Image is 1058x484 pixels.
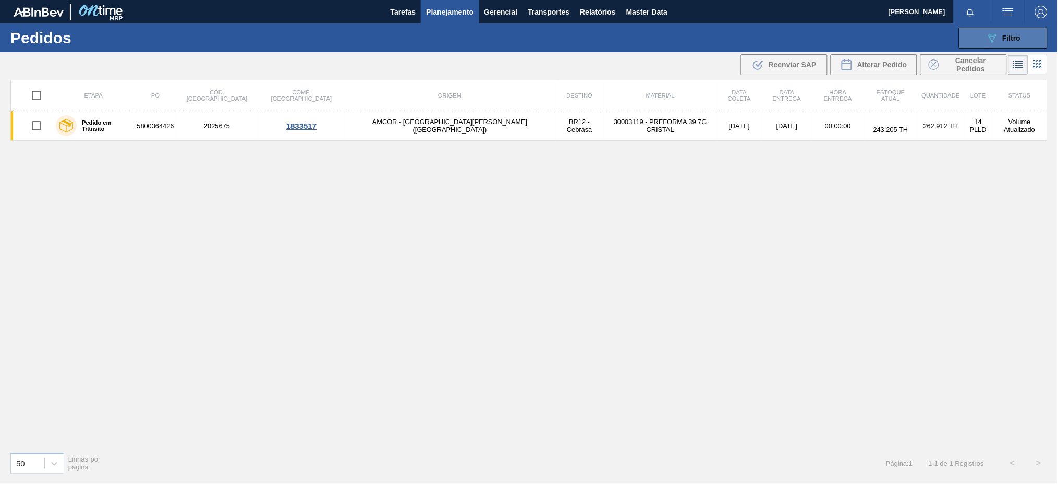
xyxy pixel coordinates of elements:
td: 5800364426 [135,111,175,141]
span: PO [151,92,160,99]
button: Cancelar Pedidos [920,54,1007,75]
span: Relatórios [580,6,615,18]
span: Lote [971,92,986,99]
h1: Pedidos [10,32,167,44]
td: Volume Atualizado [992,111,1047,141]
span: Cancelar Pedidos [943,56,999,73]
div: 1833517 [260,122,343,130]
td: AMCOR - [GEOGRAPHIC_DATA][PERSON_NAME] ([GEOGRAPHIC_DATA]) [345,111,555,141]
button: Filtro [959,28,1048,49]
button: Notificações [954,5,987,19]
span: Destino [567,92,593,99]
td: 30003119 - PREFORMA 39,7G CRISTAL [604,111,717,141]
span: 243,205 TH [873,126,908,134]
div: Visão em Lista [1008,55,1028,75]
span: Transportes [528,6,569,18]
img: TNhmsLtSVTkK8tSr43FrP2fwEKptu5GPRR3wAAAABJRU5ErkJggg== [14,7,64,17]
div: Alterar Pedido [831,54,917,75]
span: Comp. [GEOGRAPHIC_DATA] [271,89,332,102]
div: Cancelar Pedidos em Massa [920,54,1007,75]
img: userActions [1002,6,1014,18]
label: Pedido em Trânsito [77,119,131,132]
td: 2025675 [176,111,259,141]
td: [DATE] [717,111,762,141]
span: Data coleta [728,89,751,102]
span: Estoque atual [877,89,905,102]
span: Reenviar SAP [769,60,817,69]
div: Reenviar SAP [741,54,828,75]
button: > [1026,450,1052,476]
td: 262,912 TH [918,111,964,141]
td: [DATE] [762,111,812,141]
span: Hora Entrega [824,89,852,102]
span: Linhas por página [68,455,101,471]
span: Material [646,92,675,99]
td: 14 PLLD [964,111,992,141]
a: Pedido em Trânsito58003644262025675AMCOR - [GEOGRAPHIC_DATA][PERSON_NAME] ([GEOGRAPHIC_DATA])BR12... [11,111,1048,141]
span: 1 - 1 de 1 Registros [929,459,984,467]
span: Filtro [1003,34,1021,42]
td: BR12 - Cebrasa [555,111,604,141]
span: Tarefas [391,6,416,18]
div: Visão em Cards [1028,55,1048,75]
span: Origem [438,92,461,99]
span: Data entrega [773,89,801,102]
span: Cód. [GEOGRAPHIC_DATA] [187,89,247,102]
span: Planejamento [426,6,473,18]
span: Master Data [626,6,667,18]
div: 50 [16,459,25,468]
span: Gerencial [484,6,518,18]
img: Logout [1035,6,1048,18]
button: < [1000,450,1026,476]
span: Página : 1 [886,459,913,467]
span: Quantidade [922,92,960,99]
td: 00:00:00 [812,111,864,141]
span: Etapa [84,92,103,99]
span: Status [1008,92,1030,99]
span: Alterar Pedido [857,60,907,69]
